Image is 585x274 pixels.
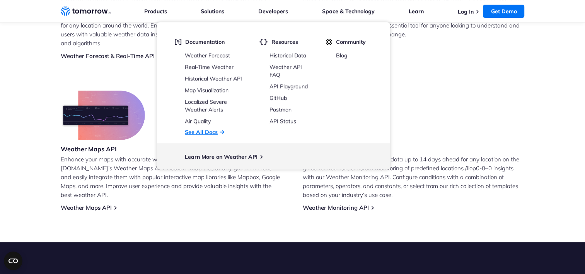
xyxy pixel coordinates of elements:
[271,38,298,45] span: Resources
[61,52,155,60] a: Weather Forecast & Real-Time API
[144,8,167,15] a: Products
[61,204,112,211] a: Weather Maps API
[201,8,224,15] a: Solutions
[185,63,234,70] a: Real-Time Weather
[61,5,111,17] a: Home link
[303,204,369,211] a: Weather Monitoring API
[259,38,268,45] img: brackets.svg
[185,38,225,45] span: Documentation
[185,128,218,135] a: See All Docs
[322,8,375,15] a: Space & Technology
[258,8,288,15] a: Developers
[185,75,242,82] a: Historical Weather API
[174,38,181,45] img: doc.svg
[483,5,524,18] a: Get Demo
[185,52,230,59] a: Weather Forecast
[269,106,292,113] a: Postman
[269,83,308,90] a: API Playground
[185,153,258,160] a: Learn More on Weather API
[61,155,283,199] p: Enhance your maps with accurate weather conditions using [DATE][DOMAIN_NAME]’s Weather Maps API. ...
[457,8,473,15] a: Log In
[185,87,229,94] a: Map Visualization
[4,252,22,270] button: Open CMP widget
[185,118,211,125] a: Air Quality
[269,94,287,101] a: GitHub
[336,52,347,59] a: Blog
[185,98,227,113] a: Localized Severe Weather Alerts
[269,118,296,125] a: API Status
[409,8,424,15] a: Learn
[269,52,306,59] a: Historical Data
[61,145,145,153] h3: Weather Maps API
[336,38,366,45] span: Community
[269,63,302,78] a: Weather API FAQ
[326,38,332,45] img: tio-c.svg
[303,155,525,199] p: Access ultra-accurate, hyperlocal data up to 14 days ahead for any location on the globe for free...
